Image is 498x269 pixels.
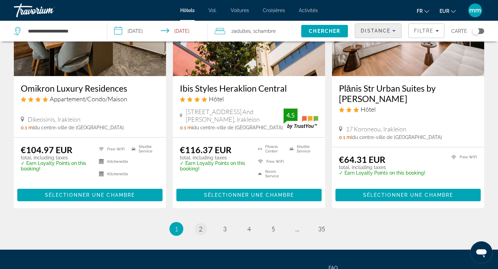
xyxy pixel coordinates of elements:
span: 17 Koroneou, Irakleion [346,125,406,133]
span: 0.1 mi [21,125,34,130]
span: Chambre [255,28,276,34]
li: Room Service [255,169,286,178]
span: Sélectionner une chambre [45,192,135,198]
div: 4 star Hotel [180,95,318,103]
span: Carte [451,26,467,36]
span: 2 [199,225,202,233]
li: Fitness Center [255,145,286,154]
p: ✓ Earn Loyalty Points on this booking! [180,160,249,171]
span: Sélectionner une chambre [204,192,294,198]
span: 35 [318,225,325,233]
a: Voitures [231,8,249,13]
button: Sélectionner une chambre [17,189,163,201]
font: EUR [440,8,449,14]
a: Sélectionner une chambre [335,191,481,198]
a: Vol. [209,8,217,13]
a: Hôtels [180,8,195,13]
button: Changer de devise [440,6,456,16]
span: Sélectionner une chambre [363,192,453,198]
font: mm [469,7,481,14]
p: total, including taxes [339,165,425,170]
mat-select: Sort by [361,27,396,35]
input: Search hotel destination [27,26,96,36]
ins: €116.37 EUR [180,145,231,155]
button: Sélectionner une chambre [335,189,481,201]
nav: Pagination [14,222,484,236]
span: 5 [271,225,275,233]
span: ... [295,225,299,233]
a: Plānis Str Urban Suites by [PERSON_NAME] [339,83,477,104]
a: Omikron Luxury Residences [21,83,159,93]
span: Distance [361,28,390,34]
span: Appartement/Condo/Maison [50,95,127,103]
span: Dikeosinis, Irakleion [28,115,81,123]
button: Search [301,25,348,37]
img: TrustYou guest rating badge [284,109,318,129]
font: fr [417,8,423,14]
li: Kitchenette [95,157,128,166]
p: ✓ Earn Loyalty Points on this booking! [21,160,90,171]
iframe: Bouton de lancement de la fenêtre de messagerie [470,241,492,263]
span: [STREET_ADDRESS] And [PERSON_NAME], Irakleion [186,108,284,123]
span: Hôtel [209,95,224,103]
a: Ibis Styles Heraklion Central [180,83,318,93]
button: Toggle map [467,28,484,34]
span: 3 [223,225,227,233]
ins: €64.31 EUR [339,154,385,165]
button: Travelers: 2 adults, 0 children [208,21,301,41]
li: Free WiFi [448,154,477,160]
li: Free WiFi [95,145,128,154]
li: Shuttle Service [128,145,159,154]
div: 4 star Apartment [21,95,159,103]
p: ✓ Earn Loyalty Points on this booking! [339,170,425,176]
ins: €104.97 EUR [21,145,72,155]
span: 0.1 mi [339,134,352,140]
button: Changer de langue [417,6,429,16]
a: Croisières [263,8,285,13]
span: Hôtel [361,105,376,113]
li: Shuttle Service [286,145,318,154]
button: Select check in and out date [107,21,207,41]
li: Free WiFi [255,157,286,166]
span: 2 [231,26,251,36]
button: Sélectionner une chambre [176,189,322,201]
div: 4.5 [284,111,297,119]
a: Sélectionner une chambre [17,191,163,198]
a: Sélectionner une chambre [176,191,322,198]
button: Filters [408,24,444,38]
span: du centre-ville de [GEOGRAPHIC_DATA] [34,125,124,130]
span: 4 [247,225,251,233]
div: 3 star Hotel [339,105,477,113]
button: Menu utilisateur [466,3,484,18]
a: Travorium [14,1,83,19]
span: du centre-ville de [GEOGRAPHIC_DATA] [352,134,442,140]
span: Chercher [309,28,340,34]
span: , 1 [251,26,276,36]
span: Filtre [414,28,434,34]
li: Kitchenette [95,169,128,178]
p: total, including taxes [180,155,249,160]
p: total, including taxes [21,155,90,160]
span: 1 [175,225,178,233]
span: Adultes [234,28,251,34]
span: du centre-ville de [GEOGRAPHIC_DATA] [193,125,283,130]
span: 0.1 mi [180,125,193,130]
a: Activités [299,8,318,13]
